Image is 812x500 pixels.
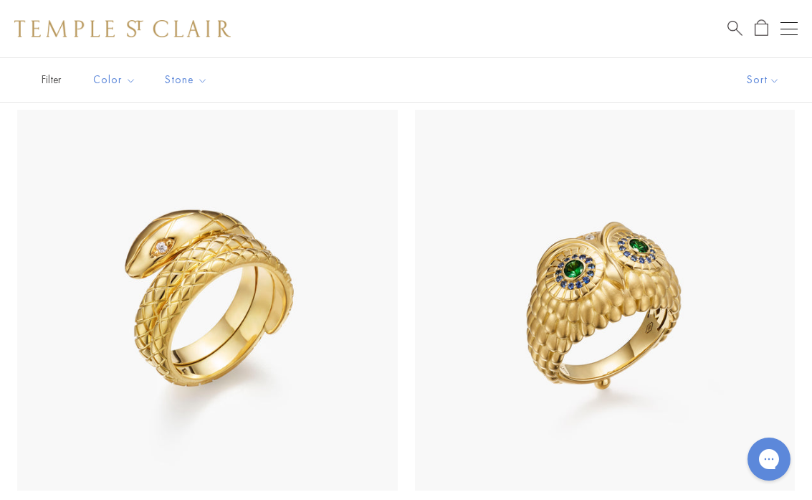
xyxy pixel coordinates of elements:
img: Temple St. Clair [14,20,231,37]
button: Open navigation [780,20,798,37]
a: Open Shopping Bag [755,19,768,37]
span: Stone [158,71,219,89]
img: R36865-OWLTGBS [415,110,796,491]
button: Show sort by [715,58,812,102]
button: Stone [154,64,219,96]
img: 18K Double Serpent Ring [17,110,398,491]
button: Color [82,64,147,96]
span: Color [86,71,147,89]
a: Search [727,19,742,37]
iframe: Gorgias live chat messenger [740,433,798,486]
